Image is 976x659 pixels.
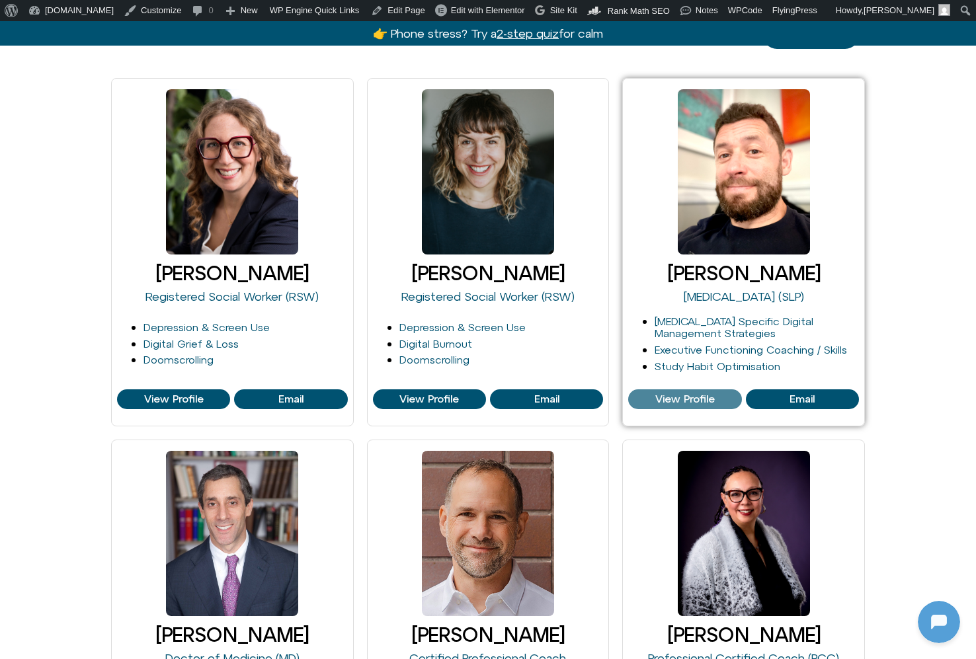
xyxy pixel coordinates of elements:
a: Depression & Screen Use [143,321,270,333]
img: N5FCcHC.png [3,217,22,235]
a: Registered Social Worker (RSW) [145,290,319,303]
span: Edit with Elementor [451,5,525,15]
img: N5FCcHC.png [3,115,22,134]
p: Looks like you stepped away—no worries. Message me when you're ready. What feels like a good next... [38,252,236,316]
h2: [DOMAIN_NAME] [39,9,203,26]
p: hi [242,377,251,393]
a: Doomscrolling [143,354,214,366]
p: [DATE] [115,344,150,360]
a: Registered Social Worker (RSW) [401,290,575,303]
h3: [PERSON_NAME] [628,624,859,646]
a: View Profile of Cleo Haber [373,389,486,409]
span: View Profile [655,393,715,405]
svg: Restart Conversation Button [208,6,231,28]
h3: [PERSON_NAME] [117,262,348,284]
span: Email [534,393,559,405]
textarea: Message Input [22,426,205,439]
a: [MEDICAL_DATA] Specific Digital Management Strategies [655,315,813,340]
span: [PERSON_NAME] [864,5,934,15]
a: View Profile of Blair Wexler-Singer [234,389,347,409]
span: Rank Math SEO [608,6,670,16]
a: Digital Burnout [399,338,472,350]
a: 👉 Phone stress? Try a2-step quizfor calm [373,26,603,40]
a: View Profile of Craig Selinger [746,389,859,409]
p: Makes sense — you want clarity. When do you reach for your phone most [DATE]? Choose one: 1) Morn... [38,151,236,230]
img: N5FCcHC.png [3,303,22,321]
span: Site Kit [550,5,577,15]
span: Email [278,393,304,405]
span: View Profile [144,393,204,405]
a: Doomscrolling [399,354,469,366]
a: Digital Grief & Loss [143,338,239,350]
p: [DATE] [115,32,150,48]
u: 2-step quiz [497,26,559,40]
p: Good to see you. Phone focus time. Which moment [DATE] grabs your phone the most? Choose one: 1) ... [38,65,236,128]
svg: Voice Input Button [226,422,247,443]
a: View Profile of Blair Wexler-Singer [117,389,230,409]
a: Study Habit Optimisation [655,360,780,372]
span: Email [790,393,815,405]
svg: Close Chatbot Button [231,6,253,28]
button: Expand Header Button [3,3,261,31]
a: [MEDICAL_DATA] (SLP) [684,290,804,303]
a: View Profile of Cleo Haber [490,389,603,409]
iframe: Botpress [918,601,960,643]
a: Executive Functioning Coaching / Skills [655,344,847,356]
h3: [PERSON_NAME] [373,624,604,646]
a: Depression & Screen Use [399,321,526,333]
h3: [PERSON_NAME] [628,262,859,284]
span: View Profile [399,393,459,405]
a: View Profile of Craig Selinger [628,389,741,409]
img: N5FCcHC.png [12,7,33,28]
h3: [PERSON_NAME] [117,624,348,646]
h3: [PERSON_NAME] [373,262,604,284]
